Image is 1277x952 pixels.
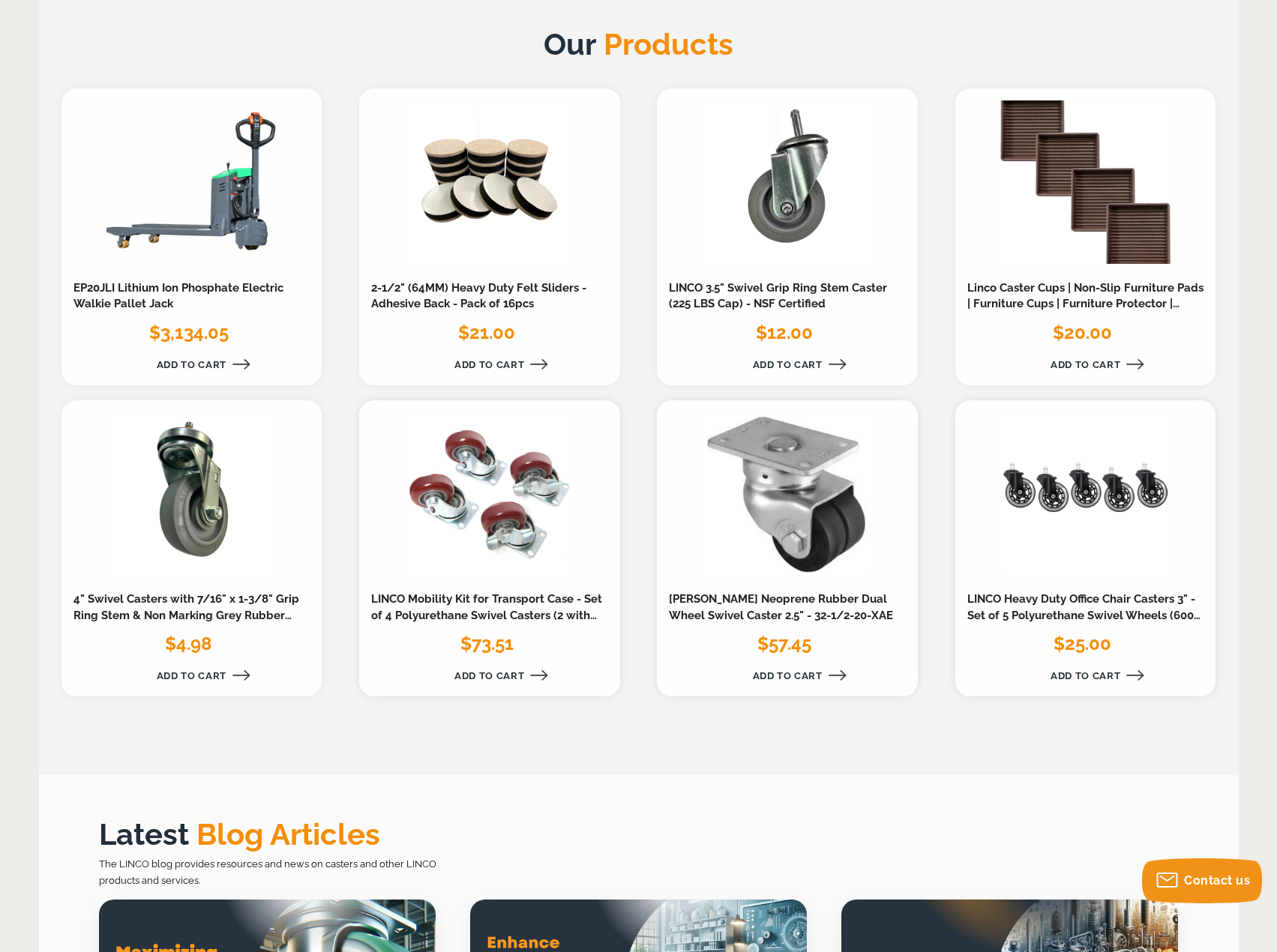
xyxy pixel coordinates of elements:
[669,592,893,622] a: [PERSON_NAME] Neoprene Rubber Dual Wheel Swivel Caster 2.5" - 32-1/2-20-XAE
[458,322,515,343] span: $21.00
[99,856,474,888] p: The LINCO blog provides resources and news on casters and other LINCO products and services.
[1053,322,1112,343] span: $20.00
[371,281,586,311] a: 2-1/2" (64MM) Heavy Duty Felt Sliders - Adhesive Back - Pack of 16pcs
[1142,858,1262,903] button: Contact us
[1051,359,1120,370] span: Add to Cart
[454,359,524,370] span: Add to Cart
[669,359,906,370] a: Add to Cart
[596,26,733,61] span: Products
[669,670,906,681] a: Add to Cart
[99,813,1179,856] h2: Latest
[371,359,608,370] a: Add to Cart
[73,592,299,639] a: 4" Swivel Casters with 7/16" x 1-3/8" Grip Ring Stem & Non Marking Grey Rubber Wheel
[967,281,1204,360] a: Linco Caster Cups | Non-Slip Furniture Pads | Furniture Cups | Furniture Protector | Floor Protec...
[1051,670,1120,681] span: Add to Cart
[149,322,229,343] span: $3,134.05
[157,670,226,681] span: Add to Cart
[371,670,608,681] a: Add to Cart
[165,633,212,654] span: $4.98
[967,359,1204,370] a: Add to Cart
[757,633,811,654] span: $57.45
[967,670,1204,681] a: Add to Cart
[73,281,283,311] a: EP20JLI Lithium Ion Phosphate Electric Walkie Pallet Jack
[1054,633,1111,654] span: $25.00
[371,592,602,639] a: LINCO Mobility Kit for Transport Case - Set of 4 Polyurethane Swivel Casters (2 with Locks) 3"
[1184,873,1250,888] span: Contact us
[73,359,310,370] a: Add to Cart
[669,281,887,311] a: LINCO 3.5" Swivel Grip Ring Stem Caster (225 LBS Cap) - NSF Certified
[756,322,813,343] span: $12.00
[189,816,380,852] span: Blog Articles
[39,22,1239,66] h2: Our
[454,670,524,681] span: Add to Cart
[753,670,823,681] span: Add to Cart
[157,359,226,370] span: Add to Cart
[460,633,514,654] span: $73.51
[753,359,823,370] span: Add to Cart
[967,592,1201,639] a: LINCO Heavy Duty Office Chair Casters 3" - Set of 5 Polyurethane Swivel Wheels (600 LBS Cap Combi...
[73,670,310,681] a: Add to Cart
